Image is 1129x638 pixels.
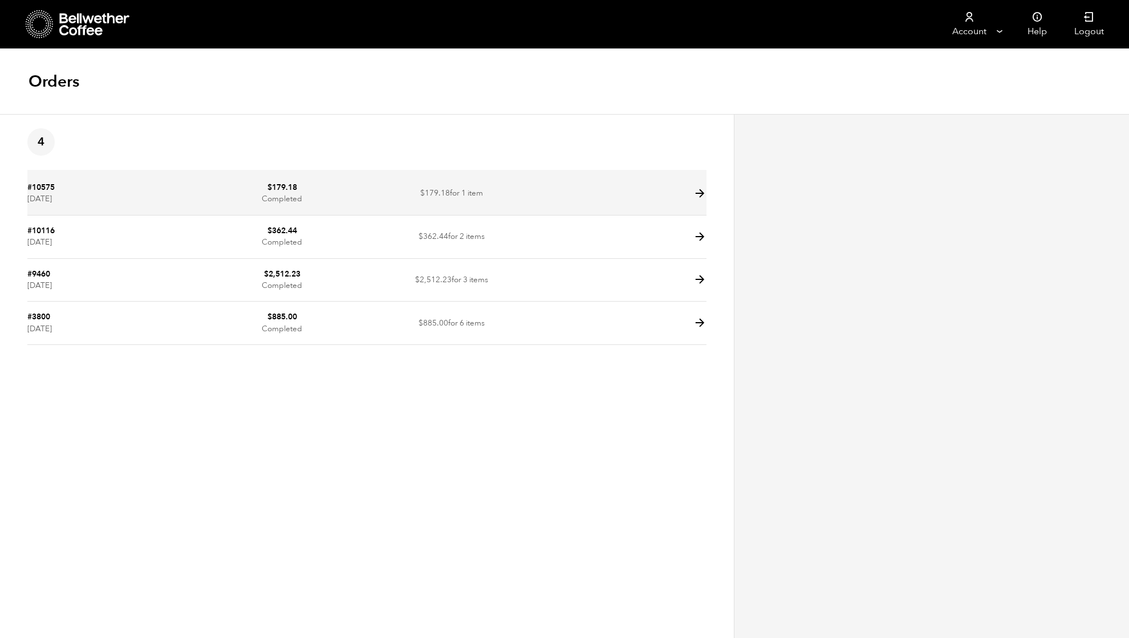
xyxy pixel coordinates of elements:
[27,193,52,204] time: [DATE]
[27,128,55,156] span: 4
[267,311,297,322] bdi: 885.00
[27,269,50,279] a: #9460
[264,269,269,279] span: $
[419,318,448,328] span: 885.00
[267,225,272,236] span: $
[415,274,420,285] span: $
[27,182,55,193] a: #10575
[415,274,452,285] span: 2,512.23
[420,188,450,198] span: 179.18
[267,311,272,322] span: $
[420,188,425,198] span: $
[419,231,423,242] span: $
[367,216,537,259] td: for 2 items
[264,269,300,279] bdi: 2,512.23
[197,259,367,302] td: Completed
[419,318,423,328] span: $
[197,302,367,345] td: Completed
[267,225,297,236] bdi: 362.44
[267,182,272,193] span: $
[367,259,537,302] td: for 3 items
[29,71,79,92] h1: Orders
[367,172,537,216] td: for 1 item
[367,302,537,345] td: for 6 items
[197,172,367,216] td: Completed
[27,323,52,334] time: [DATE]
[27,237,52,247] time: [DATE]
[419,231,448,242] span: 362.44
[27,225,55,236] a: #10116
[197,216,367,259] td: Completed
[27,311,50,322] a: #3800
[27,280,52,291] time: [DATE]
[267,182,297,193] bdi: 179.18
